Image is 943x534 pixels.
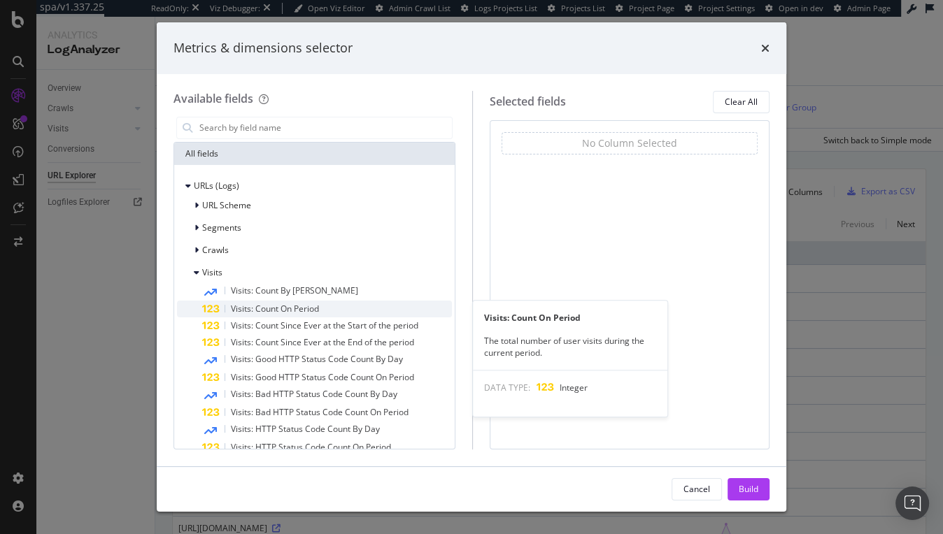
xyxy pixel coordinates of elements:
div: Metrics & dimensions selector [173,39,353,57]
span: Integer [560,382,588,394]
span: Visits: Count On Period [231,303,319,315]
span: Visits: Count By [PERSON_NAME] [231,284,358,296]
span: Visits: Good HTTP Status Code Count On Period [231,371,414,383]
div: Cancel [683,483,710,495]
div: Open Intercom Messenger [895,486,929,520]
span: Visits: HTTP Status Code Count By Day [231,423,380,435]
span: Visits: Count Since Ever at the End of the period [231,336,414,348]
div: times [761,39,770,57]
span: Visits: Good HTTP Status Code Count By Day [231,353,403,365]
div: Selected fields [490,94,566,110]
div: All fields [174,143,455,165]
span: Visits [202,266,222,278]
div: The total number of user visits during the current period. [473,335,667,359]
span: Segments [202,222,241,233]
span: DATA TYPE: [484,382,530,394]
div: No Column Selected [582,136,677,150]
button: Clear All [713,91,770,113]
span: Visits: HTTP Status Code Count On Period [231,441,391,453]
div: Clear All [725,96,758,108]
button: Cancel [672,478,722,500]
span: Visits: Count Since Ever at the Start of the period [231,319,418,331]
div: Build [739,483,758,495]
button: Build [728,478,770,500]
span: Crawls [202,244,229,256]
div: Visits: Count On Period [473,312,667,324]
span: Visits: Bad HTTP Status Code Count On Period [231,406,409,418]
span: URLs (Logs) [194,180,239,192]
div: modal [157,22,786,512]
span: URL Scheme [202,199,251,211]
input: Search by field name [198,117,452,138]
span: Visits: Bad HTTP Status Code Count By Day [231,388,397,400]
div: Available fields [173,91,253,106]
